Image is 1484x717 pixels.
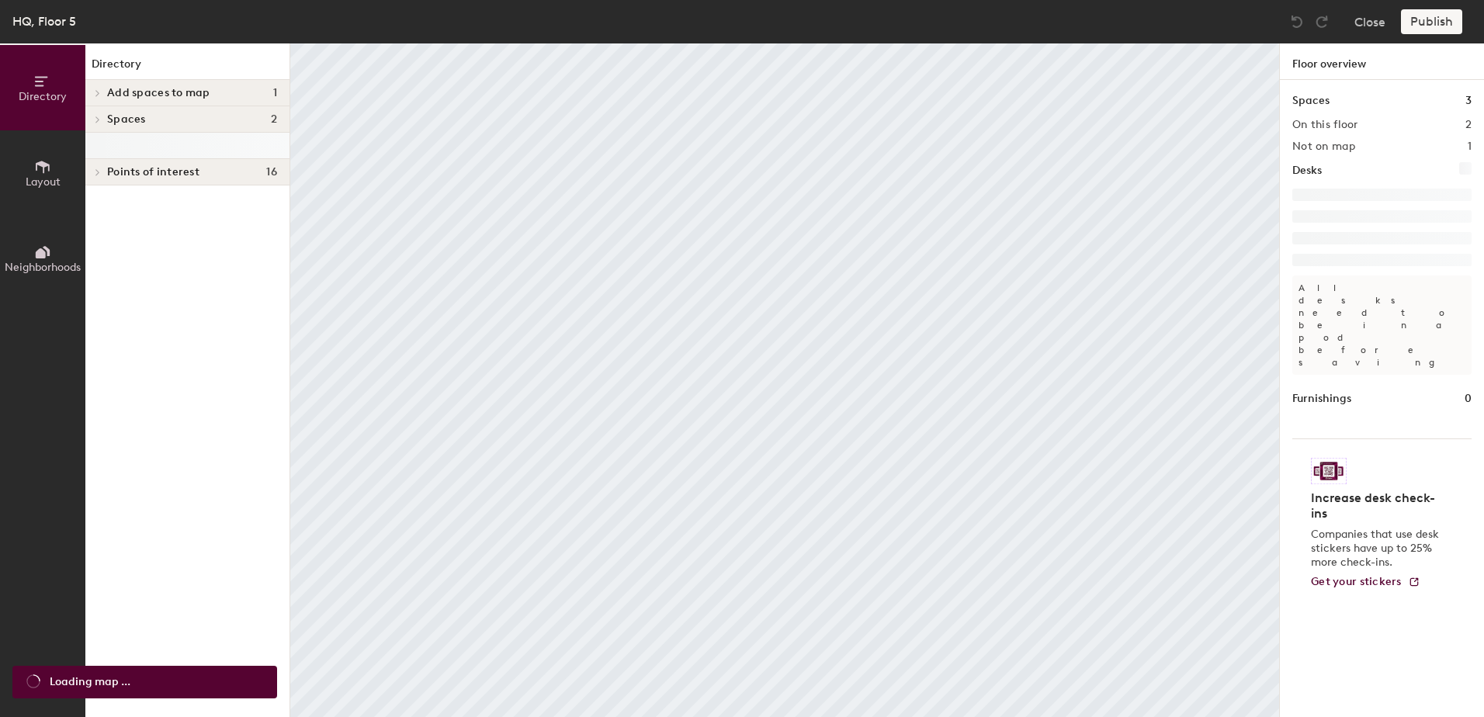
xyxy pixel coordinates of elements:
[1465,92,1472,109] h1: 3
[107,113,146,126] span: Spaces
[266,166,277,178] span: 16
[50,674,130,691] span: Loading map ...
[1314,14,1330,29] img: Redo
[290,43,1279,717] canvas: Map
[1311,458,1347,484] img: Sticker logo
[1311,528,1444,570] p: Companies that use desk stickers have up to 25% more check-ins.
[1292,162,1322,179] h1: Desks
[85,56,290,80] h1: Directory
[1292,92,1330,109] h1: Spaces
[1311,576,1420,589] a: Get your stickers
[1292,140,1355,153] h2: Not on map
[19,90,67,103] span: Directory
[1289,14,1305,29] img: Undo
[12,12,76,31] div: HQ, Floor 5
[5,261,81,274] span: Neighborhoods
[1280,43,1484,80] h1: Floor overview
[1465,119,1472,131] h2: 2
[1311,490,1444,521] h4: Increase desk check-ins
[1465,390,1472,407] h1: 0
[1468,140,1472,153] h2: 1
[271,113,277,126] span: 2
[1292,390,1351,407] h1: Furnishings
[1311,575,1402,588] span: Get your stickers
[1292,275,1472,375] p: All desks need to be in a pod before saving
[26,175,61,189] span: Layout
[107,87,210,99] span: Add spaces to map
[1354,9,1385,34] button: Close
[273,87,277,99] span: 1
[1292,119,1358,131] h2: On this floor
[107,166,199,178] span: Points of interest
